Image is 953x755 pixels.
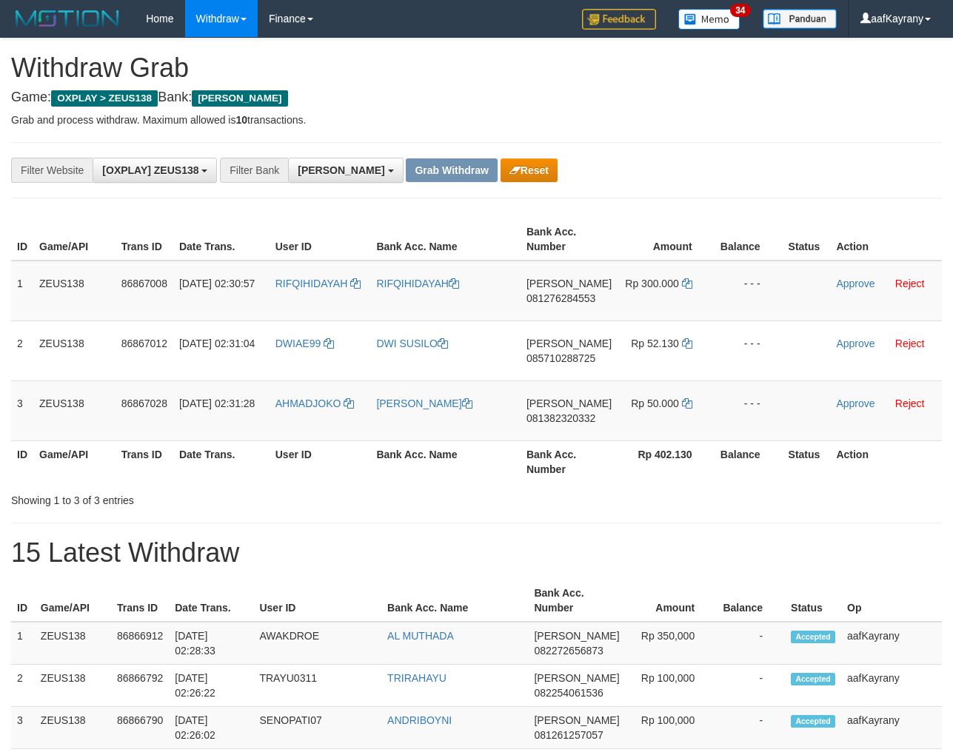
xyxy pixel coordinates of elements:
td: ZEUS138 [33,321,116,380]
td: TRAYU0311 [253,665,381,707]
a: AHMADJOKO [275,397,355,409]
span: Copy 082254061536 to clipboard [534,687,603,699]
img: Feedback.jpg [582,9,656,30]
td: ZEUS138 [35,665,111,707]
th: User ID [270,218,371,261]
a: AL MUTHADA [387,630,454,642]
th: Status [785,580,841,622]
td: 1 [11,622,35,665]
div: Showing 1 to 3 of 3 entries [11,487,386,508]
span: Accepted [791,631,835,643]
span: 86867028 [121,397,167,409]
td: ZEUS138 [35,707,111,749]
th: Op [841,580,942,622]
img: MOTION_logo.png [11,7,124,30]
td: 86866790 [111,707,169,749]
th: Date Trans. [173,440,270,483]
span: Rp 300.000 [625,278,678,289]
td: SENOPATI07 [253,707,381,749]
td: Rp 100,000 [626,665,718,707]
h4: Game: Bank: [11,90,942,105]
span: [OXPLAY] ZEUS138 [102,164,198,176]
span: Rp 52.130 [631,338,679,349]
a: Reject [895,397,925,409]
th: Trans ID [116,440,173,483]
span: [PERSON_NAME] [526,338,612,349]
th: Balance [715,440,783,483]
th: Game/API [35,580,111,622]
th: Balance [717,580,785,622]
img: Button%20Memo.svg [678,9,740,30]
a: DWI SUSILO [376,338,447,349]
th: ID [11,218,33,261]
td: [DATE] 02:26:22 [169,665,253,707]
span: 86867008 [121,278,167,289]
td: - - - [715,380,783,440]
td: ZEUS138 [35,622,111,665]
span: 86867012 [121,338,167,349]
a: RIFQIHIDAYAH [275,278,361,289]
td: - - - [715,261,783,321]
td: ZEUS138 [33,261,116,321]
span: [PERSON_NAME] [534,714,619,726]
th: Game/API [33,218,116,261]
td: aafKayrany [841,665,942,707]
img: panduan.png [763,9,837,29]
span: Rp 50.000 [631,397,679,409]
span: Accepted [791,673,835,685]
button: [PERSON_NAME] [288,158,403,183]
td: aafKayrany [841,707,942,749]
span: [DATE] 02:31:28 [179,397,255,409]
a: Reject [895,338,925,349]
span: [PERSON_NAME] [526,397,612,409]
button: Grab Withdraw [406,158,497,182]
td: 3 [11,707,35,749]
th: Game/API [33,440,116,483]
span: OXPLAY > ZEUS138 [51,90,158,107]
td: [DATE] 02:28:33 [169,622,253,665]
div: Filter Bank [220,158,288,183]
span: Copy 081261257057 to clipboard [534,729,603,741]
a: Approve [836,278,875,289]
span: [DATE] 02:31:04 [179,338,255,349]
td: - - - [715,321,783,380]
strong: 10 [235,114,247,126]
a: TRIRAHAYU [387,672,447,684]
td: 1 [11,261,33,321]
a: [PERSON_NAME] [376,397,472,409]
span: [PERSON_NAME] [298,164,384,176]
td: [DATE] 02:26:02 [169,707,253,749]
td: 2 [11,665,35,707]
td: ZEUS138 [33,380,116,440]
th: ID [11,440,33,483]
th: Bank Acc. Number [521,440,618,483]
a: Approve [836,397,875,409]
span: 34 [730,4,750,17]
a: DWIAE99 [275,338,334,349]
td: AWAKDROE [253,622,381,665]
th: ID [11,580,35,622]
div: Filter Website [11,158,93,183]
span: AHMADJOKO [275,397,341,409]
th: Rp 402.130 [618,440,715,483]
a: Copy 300000 to clipboard [682,278,692,289]
td: Rp 100,000 [626,707,718,749]
th: Status [783,218,831,261]
th: Bank Acc. Name [370,218,521,261]
span: [PERSON_NAME] [526,278,612,289]
span: RIFQIHIDAYAH [275,278,348,289]
th: Balance [715,218,783,261]
span: Accepted [791,715,835,728]
td: - [717,665,785,707]
p: Grab and process withdraw. Maximum allowed is transactions. [11,113,942,127]
span: [DATE] 02:30:57 [179,278,255,289]
a: Reject [895,278,925,289]
th: Date Trans. [173,218,270,261]
span: Copy 081276284553 to clipboard [526,292,595,304]
span: [PERSON_NAME] [534,630,619,642]
th: Trans ID [111,580,169,622]
a: Copy 52130 to clipboard [682,338,692,349]
th: Bank Acc. Name [370,440,521,483]
h1: Withdraw Grab [11,53,942,83]
th: Action [830,218,942,261]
